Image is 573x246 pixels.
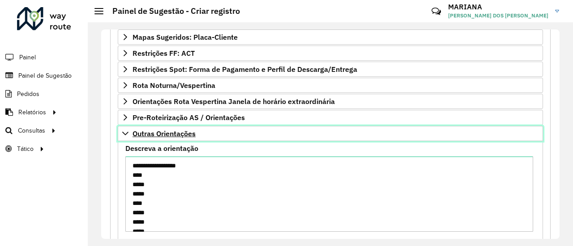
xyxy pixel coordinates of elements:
span: Orientações Rota Vespertina Janela de horário extraordinária [133,98,335,105]
span: Pedidos [17,89,39,99]
label: Descreva a orientação [125,143,198,154]
span: Outras Orientações [133,130,196,137]
span: Restrições Spot: Forma de Pagamento e Perfil de Descarga/Entrega [133,66,357,73]
span: Relatórios [18,108,46,117]
a: Contato Rápido [427,2,446,21]
a: Orientações Rota Vespertina Janela de horário extraordinária [118,94,543,109]
span: Pre-Roteirização AS / Orientações [133,114,245,121]
span: Consultas [18,126,45,135]
h3: MARIANA [448,3,548,11]
a: Restrições Spot: Forma de Pagamento e Perfil de Descarga/Entrega [118,62,543,77]
span: Rota Noturna/Vespertina [133,82,215,89]
a: Restrições FF: ACT [118,46,543,61]
span: Restrições FF: ACT [133,50,195,57]
a: Mapas Sugeridos: Placa-Cliente [118,29,543,45]
span: Painel de Sugestão [18,71,72,80]
h2: Painel de Sugestão - Criar registro [103,6,240,16]
a: Outras Orientações [118,126,543,141]
a: Rota Noturna/Vespertina [118,78,543,93]
div: Outras Orientações [118,141,543,243]
span: [PERSON_NAME] DOS [PERSON_NAME] [448,12,548,20]
span: Painel [19,53,36,62]
span: Mapas Sugeridos: Placa-Cliente [133,33,238,41]
span: Tático [17,144,34,154]
a: Pre-Roteirização AS / Orientações [118,110,543,125]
